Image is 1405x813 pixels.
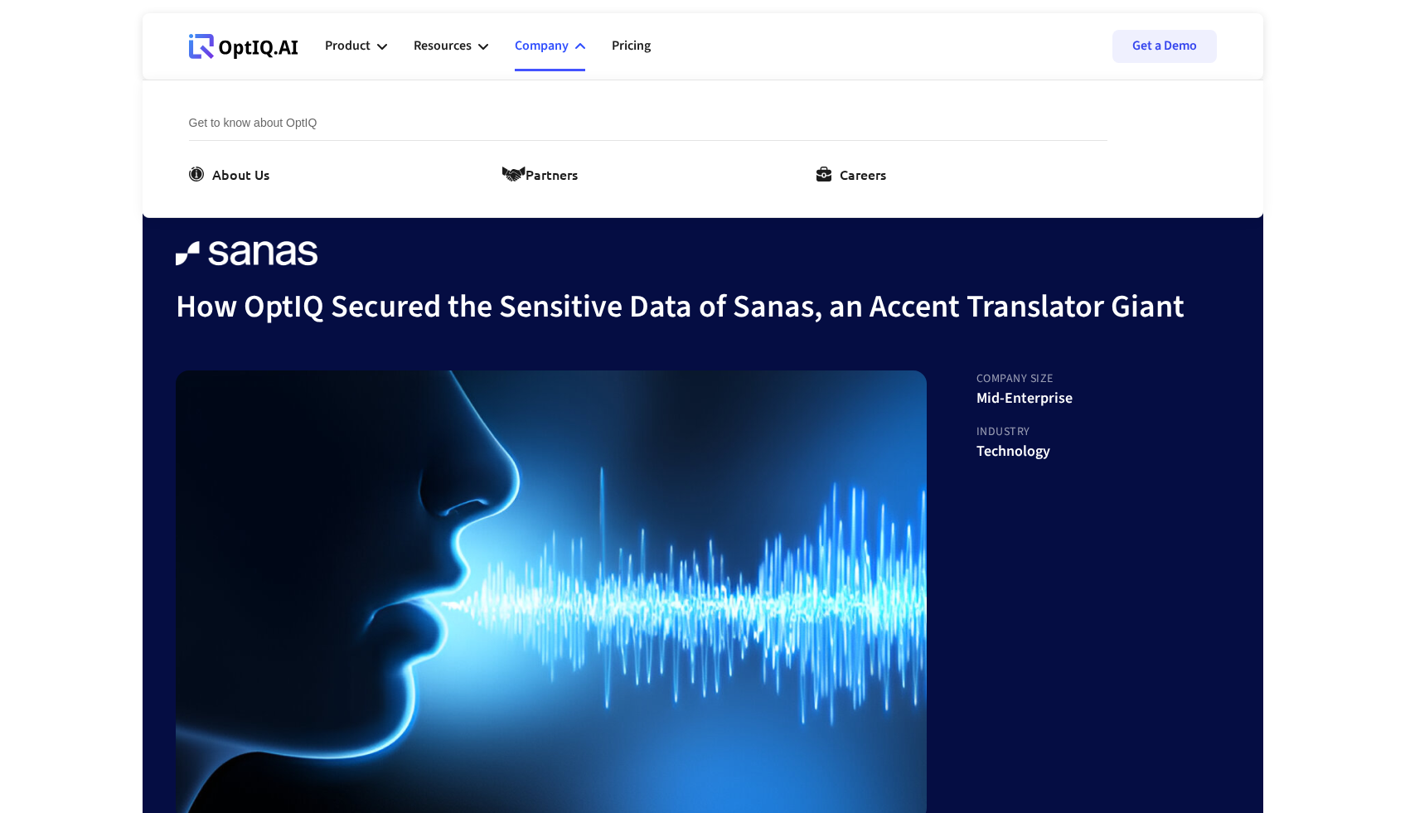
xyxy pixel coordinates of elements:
[816,164,893,184] a: Careers
[212,164,269,184] div: About Us
[976,423,1073,443] div: Industry
[189,58,190,59] div: Webflow Homepage
[840,164,886,184] div: Careers
[976,370,1073,390] div: Company Size
[189,114,1107,141] div: Get to know about OptIQ
[1112,30,1217,63] a: Get a Demo
[414,22,488,71] div: Resources
[325,22,387,71] div: Product
[189,164,276,184] a: About Us
[612,22,651,71] a: Pricing
[502,164,584,184] a: Partners
[526,164,578,184] div: Partners
[515,22,585,71] div: Company
[325,35,371,57] div: Product
[143,80,1263,218] nav: Company
[176,285,1185,329] h1: How OptIQ Secured the Sensitive Data of Sanas, an Accent Translator Giant
[189,22,298,71] a: Webflow Homepage
[976,390,1073,407] div: Mid-Enterprise
[515,35,569,57] div: Company
[976,443,1073,460] div: Technology
[414,35,472,57] div: Resources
